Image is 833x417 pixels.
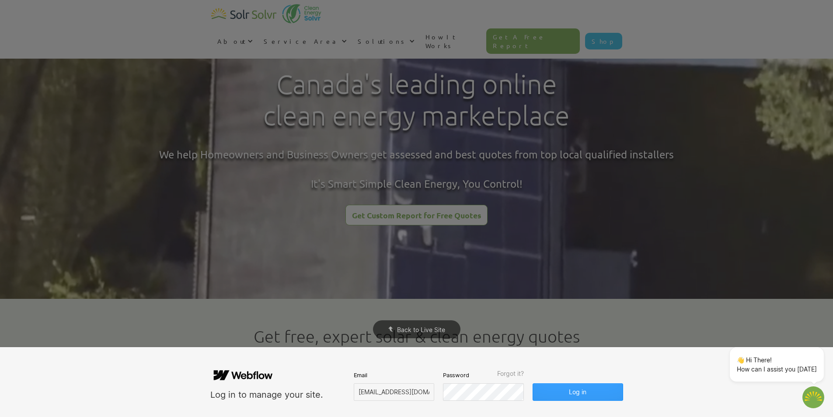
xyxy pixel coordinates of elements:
span: Email [354,371,367,379]
span: Password [443,371,469,379]
button: Open chatbot widget [802,386,824,408]
button: Log in [533,383,623,401]
img: 1702586718.png [802,386,824,408]
div: Log in to manage your site. [210,389,323,401]
span: Forgot it? [497,370,524,377]
p: 👋 Hi There! How can I assist you [DATE] [737,355,817,374]
span: Back to Live Site [397,326,445,333]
